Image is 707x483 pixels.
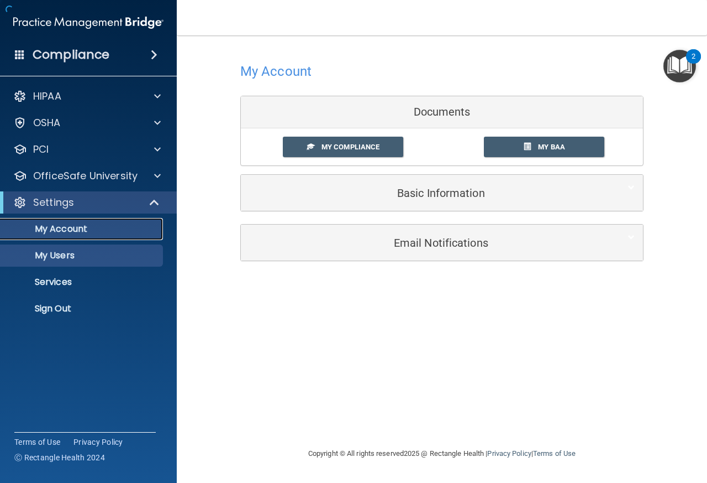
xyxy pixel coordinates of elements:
[33,47,109,63] h4: Compliance
[321,143,379,151] span: My Compliance
[249,180,635,205] a: Basic Information
[663,50,696,82] button: Open Resource Center, 2 new notifications
[7,277,158,288] p: Services
[240,436,643,471] div: Copyright © All rights reserved 2025 @ Rectangle Health | |
[14,452,105,463] span: Ⓒ Rectangle Health 2024
[487,449,531,458] a: Privacy Policy
[33,143,49,156] p: PCI
[7,224,158,235] p: My Account
[33,169,138,183] p: OfficeSafe University
[13,116,161,129] a: OSHA
[33,196,74,209] p: Settings
[240,64,312,79] h4: My Account
[241,96,643,128] div: Documents
[13,90,161,103] a: HIPAA
[33,116,61,129] p: OSHA
[692,56,695,71] div: 2
[7,303,158,314] p: Sign Out
[13,143,161,156] a: PCI
[73,437,123,448] a: Privacy Policy
[7,250,158,261] p: My Users
[533,449,576,458] a: Terms of Use
[249,230,635,255] a: Email Notifications
[14,437,60,448] a: Terms of Use
[249,187,601,199] h5: Basic Information
[249,237,601,249] h5: Email Notifications
[13,169,161,183] a: OfficeSafe University
[13,196,160,209] a: Settings
[13,12,163,34] img: PMB logo
[538,143,565,151] span: My BAA
[33,90,61,103] p: HIPAA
